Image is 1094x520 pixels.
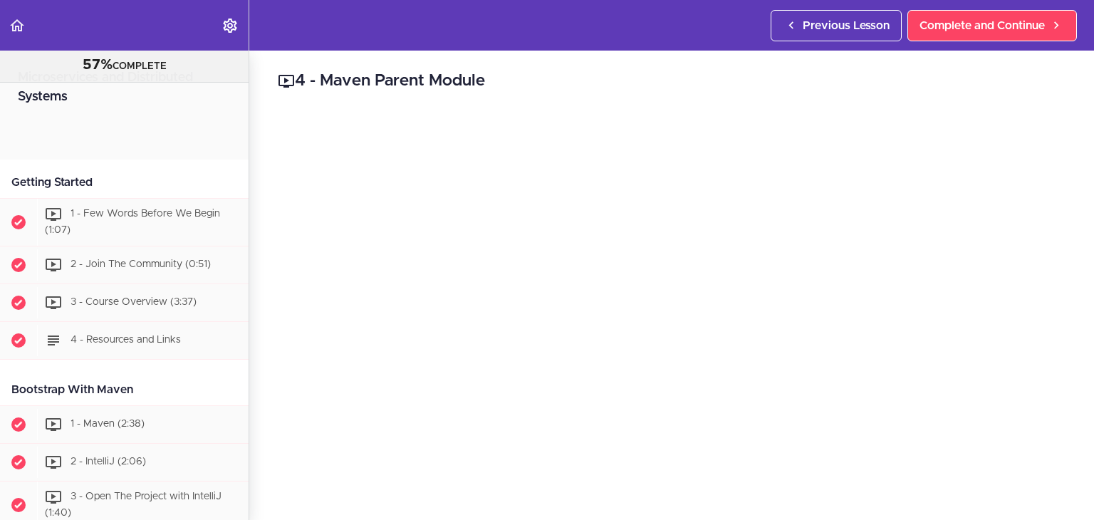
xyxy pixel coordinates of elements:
[18,56,231,75] div: COMPLETE
[45,492,222,518] span: 3 - Open The Project with IntelliJ (1:40)
[71,335,181,345] span: 4 - Resources and Links
[83,58,113,72] span: 57%
[278,69,1066,93] h2: 4 - Maven Parent Module
[907,10,1077,41] a: Complete and Continue
[222,17,239,34] svg: Settings Menu
[771,10,902,41] a: Previous Lesson
[920,17,1045,34] span: Complete and Continue
[803,17,890,34] span: Previous Lesson
[45,209,220,235] span: 1 - Few Words Before We Begin (1:07)
[71,259,211,269] span: 2 - Join The Community (0:51)
[71,297,197,307] span: 3 - Course Overview (3:37)
[9,17,26,34] svg: Back to course curriculum
[71,419,145,429] span: 1 - Maven (2:38)
[71,457,146,467] span: 2 - IntelliJ (2:06)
